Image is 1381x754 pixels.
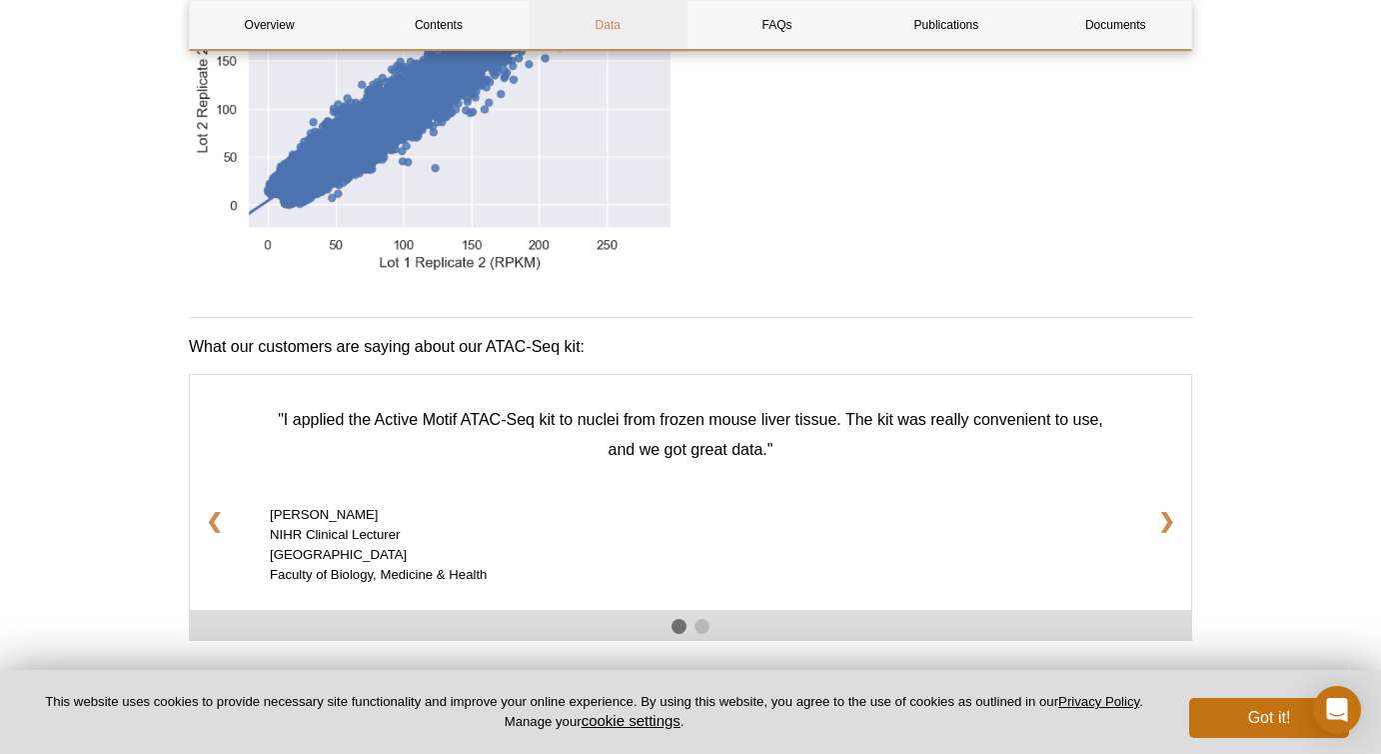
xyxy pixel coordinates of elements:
[270,505,1111,585] p: [PERSON_NAME] NIHR Clinical Lecturer [GEOGRAPHIC_DATA] Faculty of Biology, Medicine & Health
[1058,694,1139,709] a: Privacy Policy
[190,495,239,547] a: ❮
[1313,686,1361,734] div: Open Intercom Messenger
[359,1,518,49] a: Contents
[189,335,1192,359] h3: What our customers are saying about our ATAC-Seq kit:
[1189,698,1349,738] button: Got it!
[697,1,856,49] a: FAQs
[1142,495,1191,547] a: ❯
[278,411,1103,458] q: "I applied the Active Motif ATAC-Seq kit to nuclei from frozen mouse liver tissue. The kit was re...
[582,712,681,729] button: cookie settings
[529,1,688,49] a: Data
[32,693,1156,731] p: This website uses cookies to provide necessary site functionality and improve your online experie...
[866,1,1025,49] a: Publications
[190,1,349,49] a: Overview
[1036,1,1195,49] a: Documents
